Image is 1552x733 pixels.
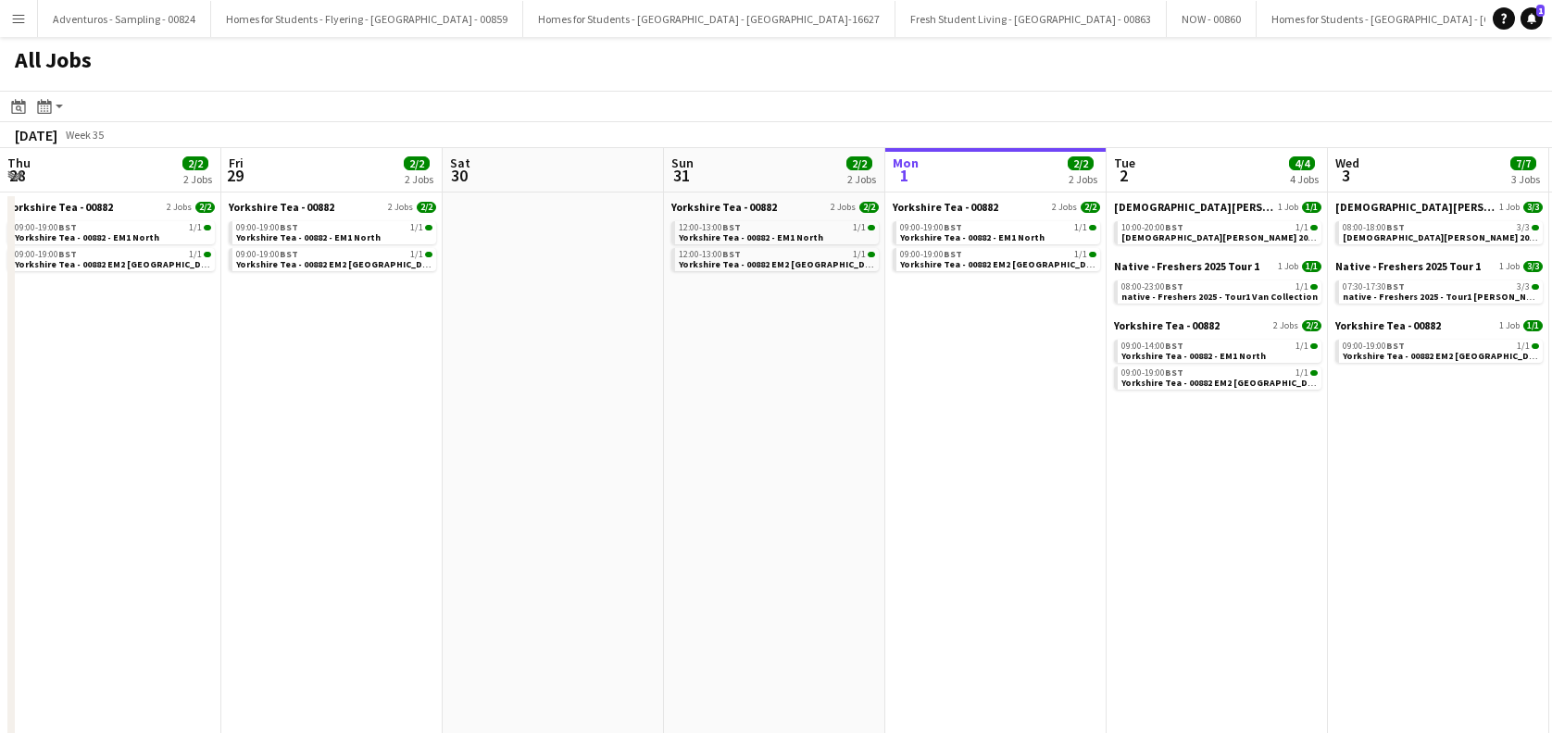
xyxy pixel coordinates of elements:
div: [DEMOGRAPHIC_DATA][PERSON_NAME] 2025 Tour 2 - 008481 Job1/110:00-20:00BST1/1[DEMOGRAPHIC_DATA][PE... [1114,200,1321,259]
span: Mon [893,155,919,171]
span: Yorkshire Tea - 00882 EM2 Midlands [15,258,220,270]
a: 09:00-19:00BST1/1Yorkshire Tea - 00882 EM2 [GEOGRAPHIC_DATA] [236,248,432,269]
span: 1/1 [853,250,866,259]
a: 08:00-18:00BST3/3[DEMOGRAPHIC_DATA][PERSON_NAME] 2025 Tour 2 - 00848 - [GEOGRAPHIC_DATA] [1343,221,1539,242]
span: Yorkshire Tea - 00882 [893,200,998,214]
span: 1/1 [1310,370,1318,376]
span: 1/1 [853,223,866,232]
span: BST [944,221,962,233]
span: Yorkshire Tea - 00882 EM2 Midlands [1121,377,1327,389]
span: 1/1 [1074,223,1087,232]
span: 3 [1333,165,1359,186]
span: 2/2 [846,156,872,170]
span: 3/3 [1523,202,1543,213]
span: 2 Jobs [1273,320,1298,331]
span: 1/1 [410,223,423,232]
span: 2/2 [417,202,436,213]
span: 1/1 [1295,282,1308,292]
span: 3/3 [1523,261,1543,272]
span: BST [722,248,741,260]
span: 09:00-19:00 [1343,342,1405,351]
a: 09:00-14:00BST1/1Yorkshire Tea - 00882 - EM1 North [1121,340,1318,361]
a: 09:00-19:00BST1/1Yorkshire Tea - 00882 EM2 [GEOGRAPHIC_DATA] [900,248,1096,269]
span: 2/2 [404,156,430,170]
a: 10:00-20:00BST1/1[DEMOGRAPHIC_DATA][PERSON_NAME] 2025 Tour 2 - 00848 - Van Collection & Travel Day [1121,221,1318,242]
span: 1/1 [1089,225,1096,230]
span: Sun [671,155,694,171]
span: Yorkshire Tea - 00882 [229,200,334,214]
span: Lady Garden 2025 Tour 2 - 00848 [1114,200,1274,214]
span: 1/1 [204,252,211,257]
span: 1/1 [1074,250,1087,259]
span: 1/1 [868,252,875,257]
span: Native - Freshers 2025 Tour 1 [1335,259,1481,273]
span: 1/1 [1295,223,1308,232]
span: 10:00-20:00 [1121,223,1183,232]
div: [DATE] [15,126,57,144]
span: Wed [1335,155,1359,171]
span: Yorkshire Tea - 00882 [671,200,777,214]
span: 2 Jobs [167,202,192,213]
a: [DEMOGRAPHIC_DATA][PERSON_NAME] 2025 Tour 2 - 008481 Job3/3 [1335,200,1543,214]
span: Yorkshire Tea - 00882 EM2 Midlands [1343,350,1548,362]
div: 3 Jobs [1511,172,1540,186]
a: 09:00-19:00BST1/1Yorkshire Tea - 00882 - EM1 North [15,221,211,242]
a: 12:00-13:00BST1/1Yorkshire Tea - 00882 - EM1 North [679,221,875,242]
span: 1/1 [868,225,875,230]
span: 3/3 [1532,225,1539,230]
span: 1/1 [1532,343,1539,349]
span: 09:00-19:00 [236,250,298,259]
span: 07:30-17:30 [1343,282,1405,292]
div: 4 Jobs [1290,172,1319,186]
span: 2/2 [859,202,879,213]
span: BST [58,248,77,260]
span: 1 Job [1499,202,1520,213]
span: 1/1 [189,223,202,232]
a: [DEMOGRAPHIC_DATA][PERSON_NAME] 2025 Tour 2 - 008481 Job1/1 [1114,200,1321,214]
button: Adventuros - Sampling - 00824 [38,1,211,37]
a: 07:30-17:30BST3/3native - Freshers 2025 - Tour1 [PERSON_NAME] [1343,280,1539,302]
span: 2/2 [1302,320,1321,331]
span: 1 Job [1278,202,1298,213]
button: NOW - 00860 [1167,1,1257,37]
span: 12:00-13:00 [679,250,741,259]
span: 1 [890,165,919,186]
div: Yorkshire Tea - 008822 Jobs2/212:00-13:00BST1/1Yorkshire Tea - 00882 - EM1 North12:00-13:00BST1/1... [671,200,879,275]
a: Yorkshire Tea - 008822 Jobs2/2 [1114,318,1321,332]
span: Lady Garden 2025 Tour 2 - 00848 - Van Collection & Travel Day [1121,231,1508,243]
a: 12:00-13:00BST1/1Yorkshire Tea - 00882 EM2 [GEOGRAPHIC_DATA] [679,248,875,269]
span: 09:00-19:00 [15,250,77,259]
div: Yorkshire Tea - 008822 Jobs2/209:00-19:00BST1/1Yorkshire Tea - 00882 - EM1 North09:00-19:00BST1/1... [7,200,215,275]
span: 1 [1536,5,1545,17]
span: Sat [450,155,470,171]
span: Lady Garden 2025 Tour 2 - 00848 [1335,200,1496,214]
button: Homes for Students - [GEOGRAPHIC_DATA] - [GEOGRAPHIC_DATA]-16627 [523,1,895,37]
span: Yorkshire Tea - 00882 - EM1 North [679,231,823,243]
span: 3/3 [1517,282,1530,292]
span: 4/4 [1289,156,1315,170]
span: BST [58,221,77,233]
span: 1/1 [1310,284,1318,290]
span: BST [280,221,298,233]
span: BST [1386,221,1405,233]
a: Yorkshire Tea - 008821 Job1/1 [1335,318,1543,332]
span: 08:00-18:00 [1343,223,1405,232]
span: Yorkshire Tea - 00882 - EM1 North [1121,350,1266,362]
span: native - Freshers 2025 - Tour1 Heriot Watt [1343,291,1547,303]
div: Native - Freshers 2025 Tour 11 Job3/307:30-17:30BST3/3native - Freshers 2025 - Tour1 [PERSON_NAME] [1335,259,1543,318]
span: 09:00-14:00 [1121,342,1183,351]
span: Yorkshire Tea - 00882 EM2 Midlands [900,258,1106,270]
div: Yorkshire Tea - 008822 Jobs2/209:00-19:00BST1/1Yorkshire Tea - 00882 - EM1 North09:00-19:00BST1/1... [893,200,1100,275]
div: Yorkshire Tea - 008822 Jobs2/209:00-14:00BST1/1Yorkshire Tea - 00882 - EM1 North09:00-19:00BST1/1... [1114,318,1321,393]
span: BST [1165,280,1183,292]
span: 1/1 [189,250,202,259]
div: Yorkshire Tea - 008821 Job1/109:00-19:00BST1/1Yorkshire Tea - 00882 EM2 [GEOGRAPHIC_DATA] [1335,318,1543,366]
span: 2/2 [1081,202,1100,213]
span: 2/2 [1068,156,1094,170]
span: Yorkshire Tea - 00882 [7,200,113,214]
span: Yorkshire Tea - 00882 [1114,318,1220,332]
span: 1/1 [1310,343,1318,349]
span: 1/1 [1310,225,1318,230]
span: 1/1 [204,225,211,230]
span: BST [1165,221,1183,233]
